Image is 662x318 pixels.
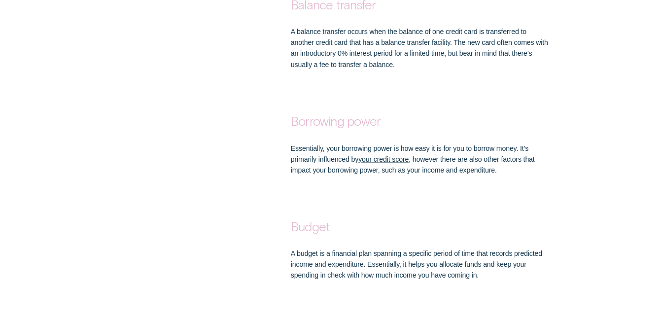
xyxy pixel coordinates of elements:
p: A budget is a financial plan spanning a specific period of time that records predicted income and... [291,247,548,280]
strong: Borrowing power [291,112,381,128]
p: Essentially, your borrowing power is how easy it is for you to borrow money. It’s primarily influ... [291,142,548,175]
strong: Budget [291,218,330,233]
a: your credit score [358,155,409,163]
p: A balance transfer occurs when the balance of one credit card is transferred to another credit ca... [291,26,548,70]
